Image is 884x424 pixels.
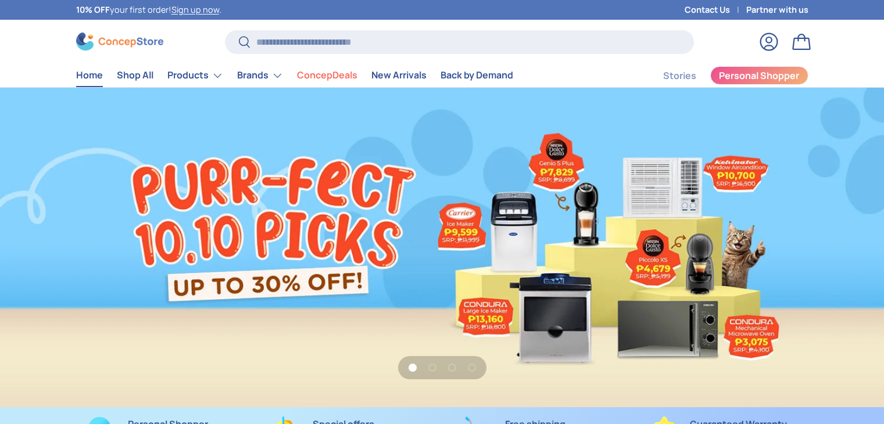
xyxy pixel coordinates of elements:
[719,71,799,80] span: Personal Shopper
[663,64,696,87] a: Stories
[160,64,230,87] summary: Products
[167,64,223,87] a: Products
[76,64,513,87] nav: Primary
[371,64,427,87] a: New Arrivals
[76,4,110,15] strong: 10% OFF
[76,3,221,16] p: your first order! .
[746,3,808,16] a: Partner with us
[237,64,283,87] a: Brands
[117,64,153,87] a: Shop All
[171,4,219,15] a: Sign up now
[76,33,163,51] img: ConcepStore
[685,3,746,16] a: Contact Us
[441,64,513,87] a: Back by Demand
[297,64,357,87] a: ConcepDeals
[710,66,808,85] a: Personal Shopper
[230,64,290,87] summary: Brands
[635,64,808,87] nav: Secondary
[76,64,103,87] a: Home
